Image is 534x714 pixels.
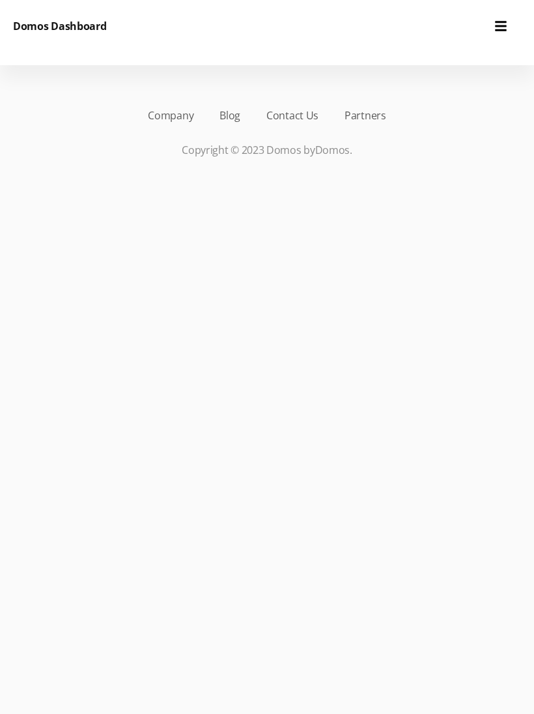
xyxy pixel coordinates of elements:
[13,18,107,34] h6: Domos Dashboard
[315,143,350,157] a: Domos
[219,108,240,123] a: Blog
[266,108,318,123] a: Contact Us
[344,108,386,123] a: Partners
[148,108,193,123] a: Company
[33,142,501,158] p: Copyright © 2023 Domos by .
